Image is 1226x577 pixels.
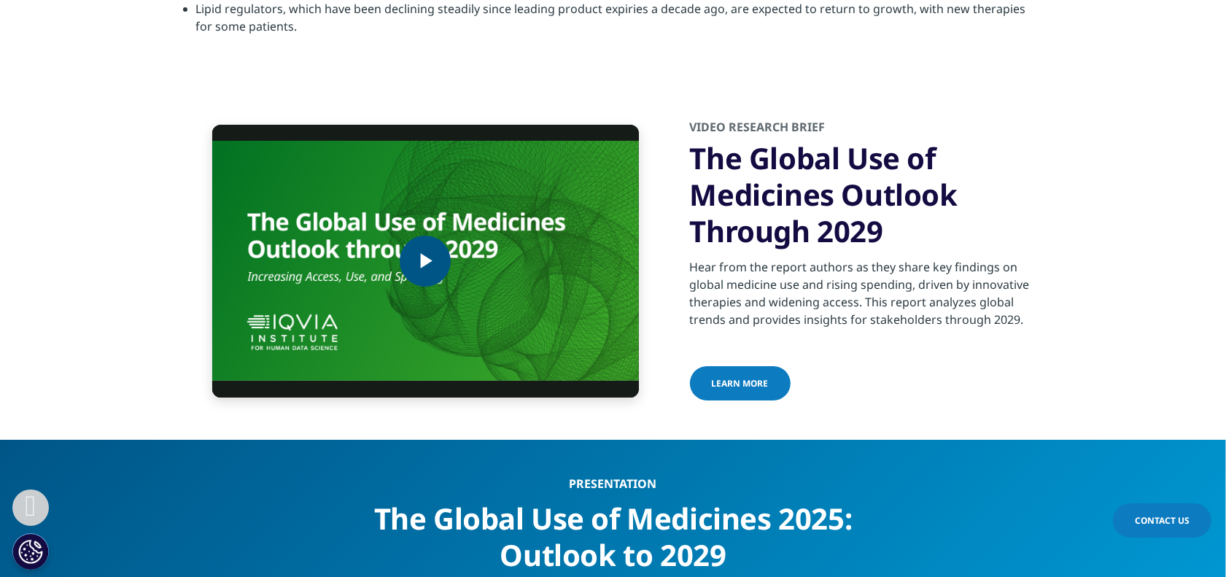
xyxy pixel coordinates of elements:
[332,476,895,491] div: PRESENTATION
[690,366,791,400] a: learn more
[400,236,451,287] button: Play Video
[690,140,1044,249] h3: The Global Use of Medicines Outlook Through 2029
[12,533,49,570] button: Definições de cookies
[212,125,639,398] video-js: Video Player
[690,258,1044,337] p: Hear from the report authors as they share key findings on global medicine use and rising spendin...
[712,377,769,390] span: learn more
[1113,503,1211,538] a: Contact Us
[1135,514,1190,527] span: Contact Us
[690,119,1044,140] h2: Video Research Brief
[332,491,895,573] div: The Global Use of Medicines 2025: Outlook to 2029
